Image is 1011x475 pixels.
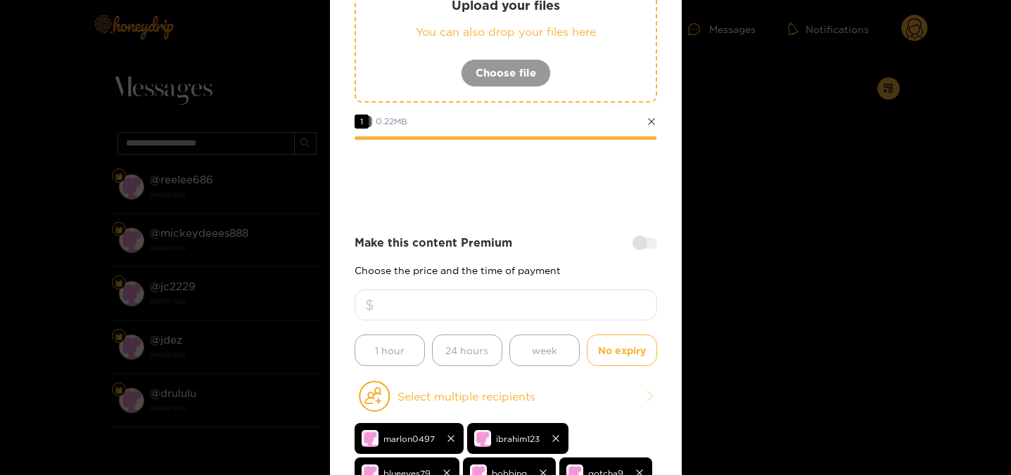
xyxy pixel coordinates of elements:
button: 24 hours [432,334,502,366]
p: You can also drop your files here [384,24,628,40]
span: 0.22 MB [376,117,407,126]
span: No expiry [598,342,646,358]
span: 1 [355,115,369,129]
img: no-avatar.png [362,430,379,447]
button: No expiry [587,334,657,366]
span: 24 hours [445,342,488,358]
button: 1 hour [355,334,425,366]
button: week [509,334,580,366]
p: Choose the price and the time of payment [355,265,657,275]
img: no-avatar.png [474,430,491,447]
span: marlon0497 [383,431,435,447]
button: Choose file [461,59,551,87]
span: 1 hour [375,342,405,358]
span: ibrahim123 [496,431,540,447]
strong: Make this content Premium [355,235,512,251]
button: Select multiple recipients [355,380,657,412]
span: week [532,342,557,358]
